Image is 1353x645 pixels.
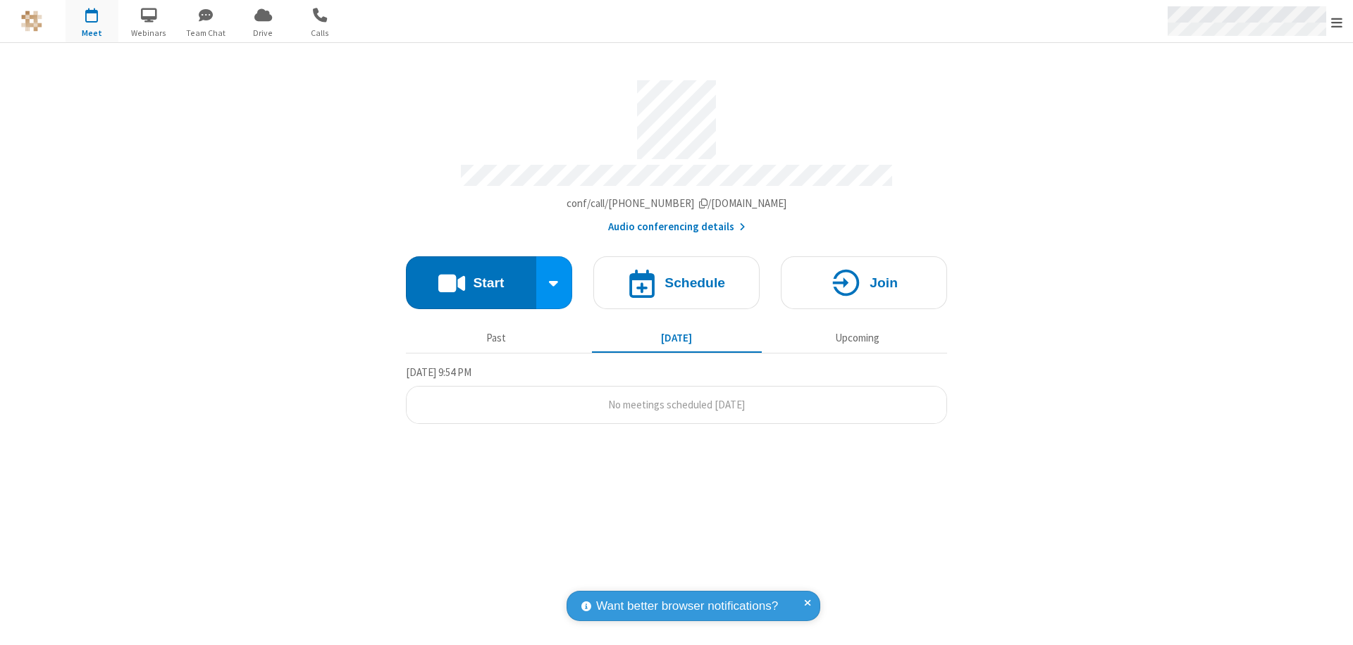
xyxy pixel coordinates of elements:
[781,256,947,309] button: Join
[180,27,233,39] span: Team Chat
[536,256,573,309] div: Start conference options
[412,325,581,351] button: Past
[237,27,290,39] span: Drive
[665,276,725,289] h4: Schedule
[406,365,471,379] span: [DATE] 9:54 PM
[567,196,787,212] button: Copy my meeting room linkCopy my meeting room link
[608,398,745,411] span: No meetings scheduled [DATE]
[406,256,536,309] button: Start
[608,219,746,235] button: Audio conferencing details
[593,256,760,309] button: Schedule
[123,27,175,39] span: Webinars
[870,276,898,289] h4: Join
[406,70,947,235] section: Account details
[596,597,778,615] span: Want better browser notifications?
[406,364,947,425] section: Today's Meetings
[592,325,762,351] button: [DATE]
[772,325,942,351] button: Upcoming
[473,276,504,289] h4: Start
[567,196,787,210] span: Copy my meeting room link
[294,27,347,39] span: Calls
[66,27,118,39] span: Meet
[21,11,42,32] img: QA Selenium DO NOT DELETE OR CHANGE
